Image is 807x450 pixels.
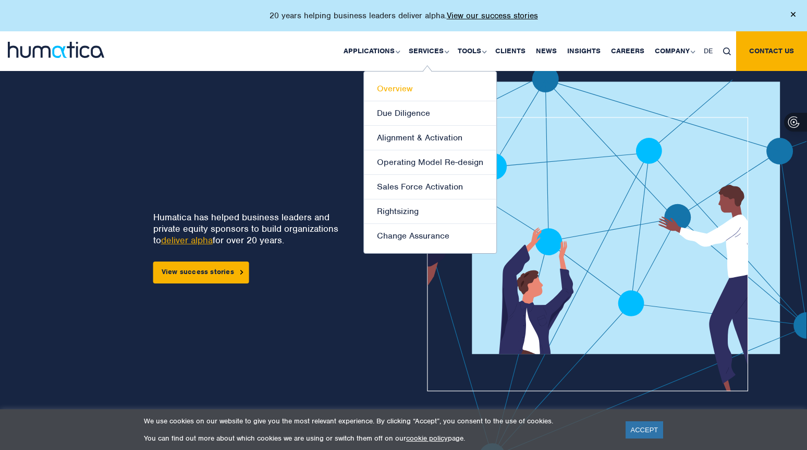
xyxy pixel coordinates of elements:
a: Careers [606,31,650,71]
p: We use cookies on our website to give you the most relevant experience. By clicking “Accept”, you... [144,417,613,425]
a: deliver alpha [161,234,213,246]
a: View success stories [153,262,249,283]
a: Applications [338,31,404,71]
img: logo [8,42,104,58]
a: Change Assurance [364,224,496,248]
a: Sales Force Activation [364,175,496,199]
a: Rightsizing [364,199,496,224]
span: DE [704,46,713,55]
a: Company [650,31,699,71]
a: Contact us [736,31,807,71]
a: Tools [453,31,490,71]
a: View our success stories [447,10,538,21]
a: DE [699,31,718,71]
p: 20 years helping business leaders deliver alpha. [270,10,538,21]
img: arrowicon [240,270,243,275]
a: Operating Model Re-design [364,150,496,175]
a: News [531,31,562,71]
a: cookie policy [406,434,448,443]
a: Due Diligence [364,101,496,126]
a: Overview [364,77,496,101]
p: You can find out more about which cookies we are using or switch them off on our page. [144,434,613,443]
a: Alignment & Activation [364,126,496,150]
a: Services [404,31,453,71]
p: Humatica has helped business leaders and private equity sponsors to build organizations to for ov... [153,211,348,246]
img: search_icon [723,48,731,55]
a: Insights [562,31,606,71]
a: Clients [490,31,531,71]
a: ACCEPT [626,421,664,439]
